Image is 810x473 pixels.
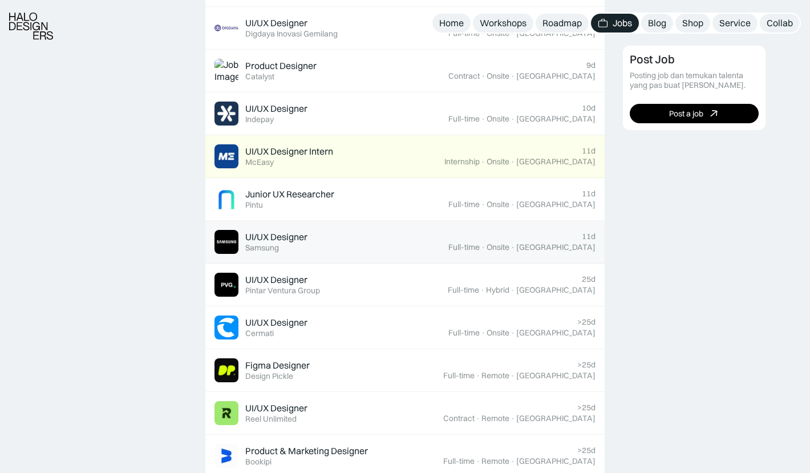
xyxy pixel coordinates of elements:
[487,242,509,252] div: Onsite
[245,17,307,29] div: UI/UX Designer
[516,414,596,423] div: [GEOGRAPHIC_DATA]
[476,456,480,466] div: ·
[511,456,515,466] div: ·
[511,71,515,81] div: ·
[443,371,475,381] div: Full-time
[582,232,596,241] div: 11d
[516,157,596,167] div: [GEOGRAPHIC_DATA]
[582,103,596,113] div: 10d
[516,328,596,338] div: [GEOGRAPHIC_DATA]
[245,29,338,39] div: Digdaya Inovasi Gemilang
[511,29,515,38] div: ·
[487,29,509,38] div: Onsite
[481,200,485,209] div: ·
[516,242,596,252] div: [GEOGRAPHIC_DATA]
[245,188,334,200] div: Junior UX Researcher
[481,371,509,381] div: Remote
[245,157,274,167] div: McEasy
[481,328,485,338] div: ·
[443,414,475,423] div: Contract
[481,157,485,167] div: ·
[205,264,605,306] a: Job ImageUI/UX DesignerPintar Ventura Group25dFull-time·Hybrid·[GEOGRAPHIC_DATA]
[577,360,596,370] div: >25d
[760,14,800,33] a: Collab
[516,114,596,124] div: [GEOGRAPHIC_DATA]
[582,274,596,284] div: 25d
[511,371,515,381] div: ·
[205,7,605,50] a: Job ImageUI/UX DesignerDigdaya Inovasi Gemilang8dFull-time·Onsite·[GEOGRAPHIC_DATA]
[214,144,238,168] img: Job Image
[767,17,793,29] div: Collab
[214,273,238,297] img: Job Image
[245,243,279,253] div: Samsung
[591,14,639,33] a: Jobs
[448,328,480,338] div: Full-time
[448,242,480,252] div: Full-time
[214,59,238,83] img: Job Image
[245,317,307,329] div: UI/UX Designer
[245,414,297,424] div: Reel Unlimited
[205,50,605,92] a: Job ImageProduct DesignerCatalyst9dContract·Onsite·[GEOGRAPHIC_DATA]
[511,414,515,423] div: ·
[245,145,333,157] div: UI/UX Designer Intern
[511,157,515,167] div: ·
[214,401,238,425] img: Job Image
[682,17,703,29] div: Shop
[476,371,480,381] div: ·
[432,14,471,33] a: Home
[481,456,509,466] div: Remote
[536,14,589,33] a: Roadmap
[245,286,320,296] div: Pintar Ventura Group
[214,230,238,254] img: Job Image
[481,414,509,423] div: Remote
[480,17,526,29] div: Workshops
[214,444,238,468] img: Job Image
[577,317,596,327] div: >25d
[630,104,759,123] a: Post a job
[245,115,274,124] div: Indepay
[630,52,675,66] div: Post Job
[205,92,605,135] a: Job ImageUI/UX DesignerIndepay10dFull-time·Onsite·[GEOGRAPHIC_DATA]
[214,316,238,339] img: Job Image
[245,60,317,72] div: Product Designer
[480,285,485,295] div: ·
[448,71,480,81] div: Contract
[245,103,307,115] div: UI/UX Designer
[630,71,759,90] div: Posting job dan temukan talenta yang pas buat [PERSON_NAME].
[245,72,274,82] div: Catalyst
[577,446,596,455] div: >25d
[516,200,596,209] div: [GEOGRAPHIC_DATA]
[448,29,480,38] div: Full-time
[245,457,272,467] div: Bookipi
[214,187,238,211] img: Job Image
[487,157,509,167] div: Onsite
[511,328,515,338] div: ·
[712,14,758,33] a: Service
[511,114,515,124] div: ·
[245,200,263,210] div: Pintu
[487,200,509,209] div: Onsite
[481,242,485,252] div: ·
[487,328,509,338] div: Onsite
[516,71,596,81] div: [GEOGRAPHIC_DATA]
[473,14,533,33] a: Workshops
[205,178,605,221] a: Job ImageJunior UX ResearcherPintu11dFull-time·Onsite·[GEOGRAPHIC_DATA]
[516,371,596,381] div: [GEOGRAPHIC_DATA]
[582,146,596,156] div: 11d
[516,29,596,38] div: [GEOGRAPHIC_DATA]
[511,285,515,295] div: ·
[675,14,710,33] a: Shop
[516,456,596,466] div: [GEOGRAPHIC_DATA]
[439,17,464,29] div: Home
[641,14,673,33] a: Blog
[443,456,475,466] div: Full-time
[486,285,509,295] div: Hybrid
[245,231,307,243] div: UI/UX Designer
[245,329,274,338] div: Cermati
[582,189,596,199] div: 11d
[487,71,509,81] div: Onsite
[577,403,596,413] div: >25d
[516,285,596,295] div: [GEOGRAPHIC_DATA]
[586,60,596,70] div: 9d
[205,349,605,392] a: Job ImageFigma DesignerDesign Pickle>25dFull-time·Remote·[GEOGRAPHIC_DATA]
